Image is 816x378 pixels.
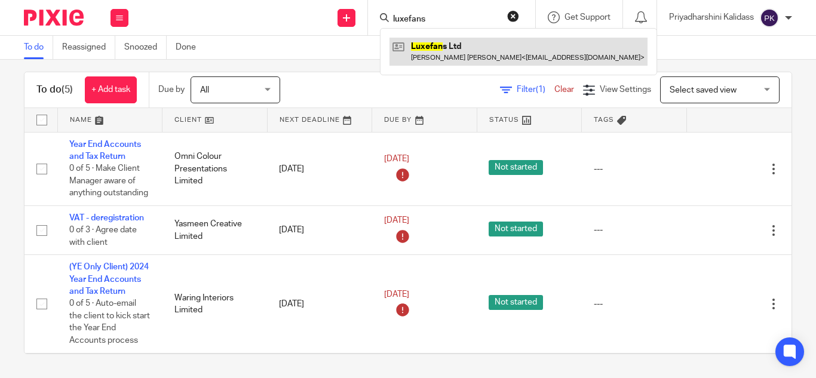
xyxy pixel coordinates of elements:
[554,85,574,94] a: Clear
[162,205,268,254] td: Yasmeen Creative Limited
[536,85,545,94] span: (1)
[384,290,409,299] span: [DATE]
[594,298,675,310] div: ---
[267,132,372,205] td: [DATE]
[69,300,150,345] span: 0 of 5 · Auto-email the client to kick start the Year End Accounts process
[176,36,205,59] a: Done
[594,224,675,236] div: ---
[24,36,53,59] a: To do
[24,10,84,26] img: Pixie
[489,222,543,236] span: Not started
[69,140,141,161] a: Year End Accounts and Tax Return
[69,164,148,197] span: 0 of 5 · Make Client Manager aware of anything outstanding
[489,160,543,175] span: Not started
[384,217,409,225] span: [DATE]
[267,205,372,254] td: [DATE]
[162,132,268,205] td: Omni Colour Presentations Limited
[62,85,73,94] span: (5)
[384,155,409,164] span: [DATE]
[594,116,614,123] span: Tags
[594,163,675,175] div: ---
[200,86,209,94] span: All
[162,255,268,353] td: Waring Interiors Limited
[392,14,499,25] input: Search
[600,85,651,94] span: View Settings
[489,295,543,310] span: Not started
[517,85,554,94] span: Filter
[507,10,519,22] button: Clear
[85,76,137,103] a: + Add task
[760,8,779,27] img: svg%3E
[62,36,115,59] a: Reassigned
[69,263,149,296] a: (YE Only Client) 2024 Year End Accounts and Tax Return
[69,214,144,222] a: VAT - deregistration
[669,11,754,23] p: Priyadharshini Kalidass
[158,84,185,96] p: Due by
[36,84,73,96] h1: To do
[267,255,372,353] td: [DATE]
[565,13,611,21] span: Get Support
[69,226,137,247] span: 0 of 3 · Agree date with client
[124,36,167,59] a: Snoozed
[670,86,737,94] span: Select saved view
